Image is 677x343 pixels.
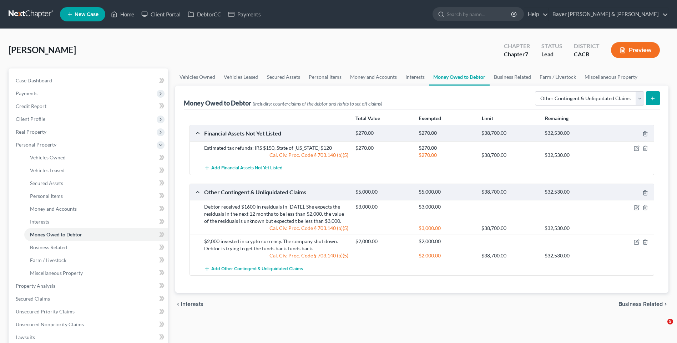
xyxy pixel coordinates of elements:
[24,228,168,241] a: Money Owed to Debtor
[352,238,415,245] div: $2,000.00
[30,219,49,225] span: Interests
[16,142,56,148] span: Personal Property
[16,321,84,327] span: Unsecured Nonpriority Claims
[346,68,401,86] a: Money and Accounts
[9,45,76,55] span: [PERSON_NAME]
[415,203,478,210] div: $3,000.00
[10,74,168,87] a: Case Dashboard
[478,130,541,137] div: $38,700.00
[219,68,263,86] a: Vehicles Leased
[667,319,673,324] span: 5
[429,68,490,86] a: Money Owed to Debtor
[201,129,352,137] div: Financial Assets Not Yet Listed
[419,115,441,121] strong: Exempted
[415,144,478,152] div: $270.00
[184,8,224,21] a: DebtorCC
[24,190,168,203] a: Personal Items
[30,231,82,237] span: Money Owed to Debtor
[16,90,37,96] span: Payments
[204,262,303,275] button: Add Other Contingent & Unliquidated Claims
[10,318,168,331] a: Unsecured Nonpriority Claims
[24,254,168,267] a: Farm / Livestock
[201,238,352,252] div: $2,000 invested in crypto currency. The company shut down. Debtor is trying to get the funds back...
[24,215,168,228] a: Interests
[175,68,219,86] a: Vehicles Owned
[16,296,50,302] span: Secured Claims
[524,8,548,21] a: Help
[30,180,63,186] span: Secured Assets
[138,8,184,21] a: Client Portal
[204,162,283,175] button: Add Financial Assets Not Yet Listed
[24,151,168,164] a: Vehicles Owned
[304,68,346,86] a: Personal Items
[618,301,663,307] span: Business Related
[478,152,541,159] div: $38,700.00
[401,68,429,86] a: Interests
[541,189,604,195] div: $32,530.00
[201,252,352,259] div: Cal. Civ. Proc. Code § 703.140 (b)(5)
[16,116,45,122] span: Client Profile
[525,51,528,57] span: 7
[352,189,415,195] div: $5,000.00
[415,225,478,232] div: $3,000.00
[263,68,304,86] a: Secured Assets
[10,100,168,113] a: Credit Report
[201,144,352,152] div: Estimated tax refunds: IRS $150, State of [US_STATE] $120
[24,164,168,177] a: Vehicles Leased
[175,301,203,307] button: chevron_left Interests
[201,188,352,196] div: Other Contingent & Unliquidated Claims
[541,42,562,50] div: Status
[184,99,382,107] div: Money Owed to Debtor
[415,238,478,245] div: $2,000.00
[541,130,604,137] div: $32,530.00
[478,189,541,195] div: $38,700.00
[24,203,168,215] a: Money and Accounts
[253,101,382,107] span: (including counterclaims of the debtor and rights to set off claims)
[549,8,668,21] a: Bayer [PERSON_NAME] & [PERSON_NAME]
[24,267,168,280] a: Miscellaneous Property
[352,130,415,137] div: $270.00
[541,252,604,259] div: $32,530.00
[10,280,168,292] a: Property Analysis
[574,50,600,58] div: CACB
[580,68,642,86] a: Miscellaneous Property
[415,189,478,195] div: $5,000.00
[447,7,512,21] input: Search by name...
[415,252,478,259] div: $2,000.00
[16,334,35,340] span: Lawsuits
[30,167,65,173] span: Vehicles Leased
[352,144,415,152] div: $270.00
[211,266,303,272] span: Add Other Contingent & Unliquidated Claims
[30,244,67,250] span: Business Related
[181,301,203,307] span: Interests
[30,257,66,263] span: Farm / Livestock
[16,103,46,109] span: Credit Report
[478,252,541,259] div: $38,700.00
[30,154,66,160] span: Vehicles Owned
[574,42,600,50] div: District
[107,8,138,21] a: Home
[663,301,668,307] i: chevron_right
[16,129,46,135] span: Real Property
[16,283,55,289] span: Property Analysis
[355,115,380,121] strong: Total Value
[541,50,562,58] div: Lead
[211,165,283,171] span: Add Financial Assets Not Yet Listed
[352,203,415,210] div: $3,000.00
[415,152,478,159] div: $270.00
[504,42,530,50] div: Chapter
[535,68,580,86] a: Farm / Livestock
[201,203,352,225] div: Debtor received $1600 in residuals in [DATE]. She expects the residuals in the next 12 months to ...
[10,292,168,305] a: Secured Claims
[482,115,493,121] strong: Limit
[16,308,75,314] span: Unsecured Priority Claims
[490,68,535,86] a: Business Related
[653,319,670,336] iframe: Intercom live chat
[16,77,52,83] span: Case Dashboard
[30,270,83,276] span: Miscellaneous Property
[224,8,264,21] a: Payments
[24,241,168,254] a: Business Related
[10,305,168,318] a: Unsecured Priority Claims
[504,50,530,58] div: Chapter
[24,177,168,190] a: Secured Assets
